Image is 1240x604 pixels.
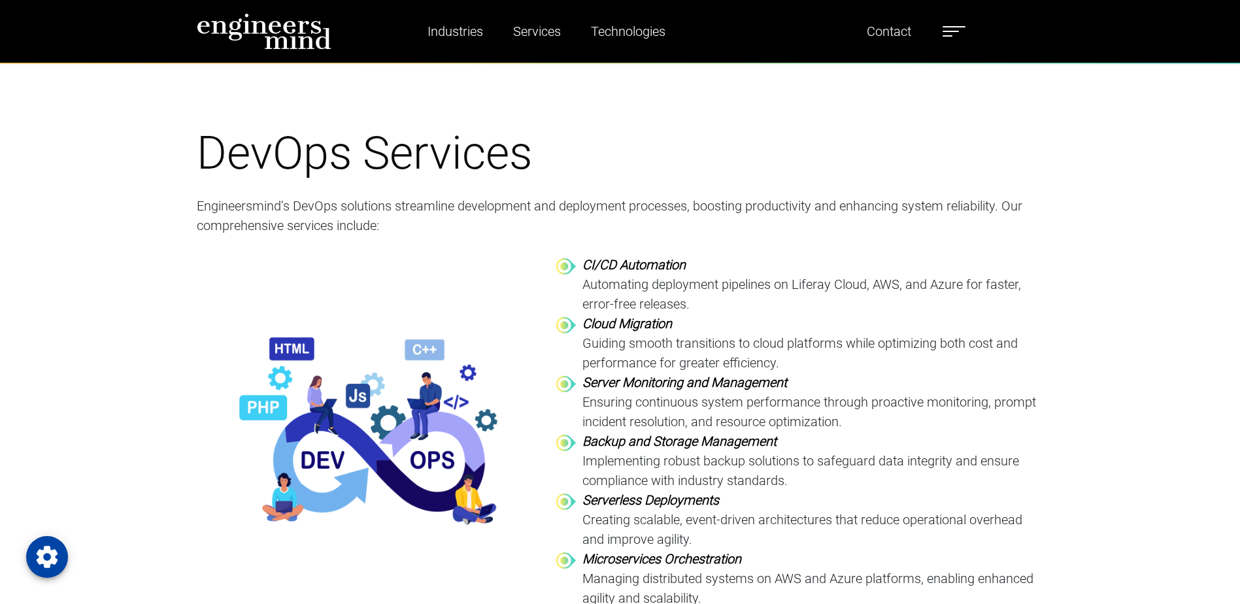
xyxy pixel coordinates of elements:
[582,510,1044,549] p: Creating scalable, event-driven architectures that reduce operational overhead and improve agility.
[556,494,576,510] img: bullet-point
[508,16,566,46] a: Services
[556,552,576,569] img: bullet-point
[582,275,1044,314] p: Automating deployment pipelines on Liferay Cloud, AWS, and Azure for faster, error-free releases.
[556,435,576,451] img: bullet-point
[422,16,488,46] a: Industries
[197,196,1044,235] p: Engineersmind’s DevOps solutions streamline development and deployment processes, boosting produc...
[197,13,331,50] img: logo
[197,126,532,180] span: DevOps Services
[556,258,576,275] img: bullet-point
[582,375,787,390] strong: Server Monitoring and Management
[582,433,777,449] strong: Backup and Storage Management
[862,16,916,46] a: Contact
[582,492,719,508] strong: Serverless Deployments
[582,551,741,567] strong: Microservices Orchestration
[582,451,1044,490] p: Implementing robust backup solutions to safeguard data integrity and ensure compliance with indus...
[556,376,576,392] img: bullet-point
[586,16,671,46] a: Technologies
[239,337,497,525] img: Resilient_solutions
[556,317,576,333] img: bullet-point
[582,333,1044,373] p: Guiding smooth transitions to cloud platforms while optimizing both cost and performance for grea...
[582,257,686,273] strong: CI/CD Automation
[582,392,1044,431] p: Ensuring continuous system performance through proactive monitoring, prompt incident resolution, ...
[582,316,672,331] strong: Cloud Migration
